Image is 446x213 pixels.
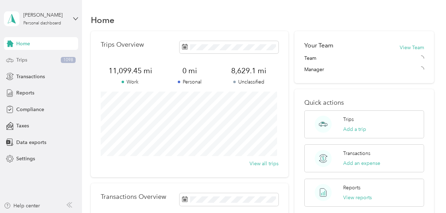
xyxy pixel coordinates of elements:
[343,150,370,157] p: Transactions
[16,139,46,146] span: Data exports
[16,89,34,97] span: Reports
[304,54,316,62] span: Team
[16,73,45,80] span: Transactions
[343,194,372,201] button: View reports
[219,66,278,76] span: 8,629.1 mi
[219,78,278,86] p: Unclassified
[61,57,76,63] span: 1098
[160,78,219,86] p: Personal
[160,66,219,76] span: 0 mi
[101,41,144,48] p: Trips Overview
[250,160,278,167] button: View all trips
[304,66,324,73] span: Manager
[343,116,354,123] p: Trips
[343,160,380,167] button: Add an expense
[23,11,68,19] div: [PERSON_NAME]
[304,99,424,106] p: Quick actions
[343,126,366,133] button: Add a trip
[23,21,61,25] div: Personal dashboard
[400,44,424,51] button: View Team
[343,184,360,191] p: Reports
[101,193,166,201] p: Transactions Overview
[101,66,160,76] span: 11,099.45 mi
[406,173,446,213] iframe: Everlance-gr Chat Button Frame
[16,40,30,47] span: Home
[304,41,333,50] h2: Your Team
[16,106,44,113] span: Compliance
[16,56,27,64] span: Trips
[16,122,29,129] span: Taxes
[4,202,40,209] button: Help center
[101,78,160,86] p: Work
[16,155,35,162] span: Settings
[91,16,115,24] h1: Home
